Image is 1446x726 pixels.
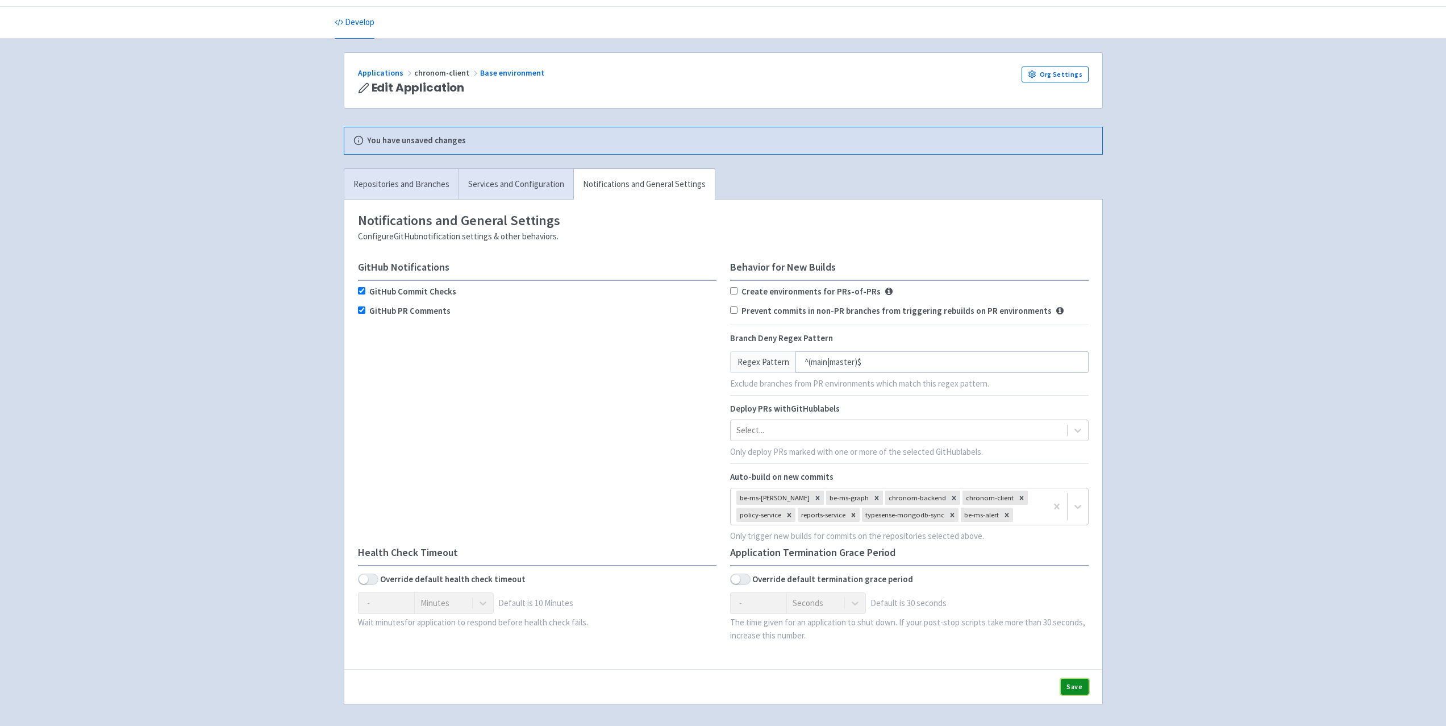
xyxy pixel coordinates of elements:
h4: Behavior for New Builds [730,262,1089,273]
div: Remove reports-service [847,508,860,522]
label: GitHub PR Comments [369,305,451,318]
h4: Application Termination Grace Period [730,547,1089,558]
button: Save [1061,679,1089,695]
input: - [358,592,415,614]
a: Base environment [480,68,546,78]
div: Remove typesense-mongodb-sync [946,508,959,522]
div: Regex Pattern [730,351,796,373]
div: Remove be-ms-graph [870,491,883,505]
a: Develop [335,7,374,39]
label: Create environments for PRs-of-PRs [741,285,881,298]
div: Configure GitHub notification settings & other behaviors. [358,230,1089,243]
span: Default is 10 Minutes [498,597,573,610]
span: chronom-client [414,68,480,78]
div: typesense-mongodb-sync [862,508,946,522]
div: be-ms-graph [826,491,870,505]
div: reports-service [798,508,847,522]
p: Wait minutes for application to respond before health check fails. [358,616,716,629]
span: Only deploy PRs marked with one or more of the selected GitHub labels. [730,446,983,457]
span: Exclude branches from PR environments which match this regex pattern. [730,378,989,389]
label: GitHub Commit Checks [369,285,456,298]
label: Prevent commits in non-PR branches from triggering rebuilds on PR environments [741,305,1052,318]
h3: Notifications and General Settings [358,213,1089,228]
input: - [730,592,787,614]
h4: GitHub Notifications [358,262,716,273]
span: Deploy PRs with GitHub labels [730,403,840,414]
div: chronom-backend [885,491,948,505]
input: Example: /^fixup/ [795,351,1089,373]
div: be-ms-[PERSON_NAME] [736,491,811,505]
a: Services and Configuration [459,169,573,200]
b: You have unsaved changes [367,134,466,147]
span: Default is 30 seconds [870,597,947,610]
div: chronom-client [962,491,1015,505]
a: Repositories and Branches [344,169,459,200]
div: Remove be-ms-cost [811,491,824,505]
a: Org Settings [1022,67,1089,82]
div: policy-service [736,508,783,522]
span: Edit Application [372,81,465,94]
div: Remove be-ms-alert [1001,508,1013,522]
div: Remove policy-service [783,508,795,522]
a: Applications [358,68,414,78]
div: Remove chronom-backend [948,491,960,505]
span: Only trigger new builds for commits on the repositories selected above. [730,530,984,541]
b: Override default termination grace period [752,573,913,586]
p: The time given for an application to shut down. If your post-stop scripts take more than 30 secon... [730,616,1089,642]
b: Override default health check timeout [380,573,526,586]
div: Remove chronom-client [1015,491,1028,505]
span: Auto-build on new commits [730,471,834,482]
a: Notifications and General Settings [573,169,715,200]
div: be-ms-alert [961,508,1001,522]
h4: Health Check Timeout [358,547,716,558]
span: Branch Deny Regex Pattern [730,333,833,343]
